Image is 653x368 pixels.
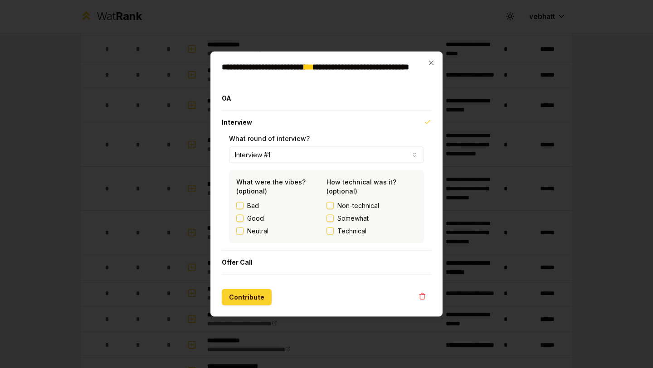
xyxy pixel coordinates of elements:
[326,178,396,195] label: How technical was it? (optional)
[222,111,431,134] button: Interview
[222,289,272,305] button: Contribute
[337,201,379,210] span: Non-technical
[222,251,431,274] button: Offer Call
[326,202,334,209] button: Non-technical
[326,215,334,222] button: Somewhat
[247,201,259,210] label: Bad
[229,135,310,142] label: What round of interview?
[222,134,431,250] div: Interview
[326,228,334,235] button: Technical
[247,214,264,223] label: Good
[247,227,268,236] label: Neutral
[222,87,431,110] button: OA
[337,227,366,236] span: Technical
[337,214,369,223] span: Somewhat
[236,178,306,195] label: What were the vibes? (optional)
